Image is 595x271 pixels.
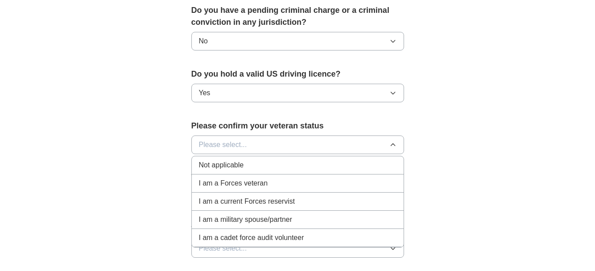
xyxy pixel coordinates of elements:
[199,36,208,46] span: No
[199,243,247,254] span: Please select...
[191,32,404,50] button: No
[199,214,292,225] span: I am a military spouse/partner
[199,178,268,189] span: I am a Forces veteran
[199,232,304,243] span: I am a cadet force audit volunteer
[191,4,404,28] label: Do you have a pending criminal charge or a criminal conviction in any jurisdiction?
[191,68,404,80] label: Do you hold a valid US driving licence?
[199,160,244,170] span: Not applicable
[199,196,295,207] span: I am a current Forces reservist
[199,88,210,98] span: Yes
[191,120,404,132] label: Please confirm your veteran status
[191,135,404,154] button: Please select...
[199,139,247,150] span: Please select...
[191,239,404,258] button: Please select...
[191,84,404,102] button: Yes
